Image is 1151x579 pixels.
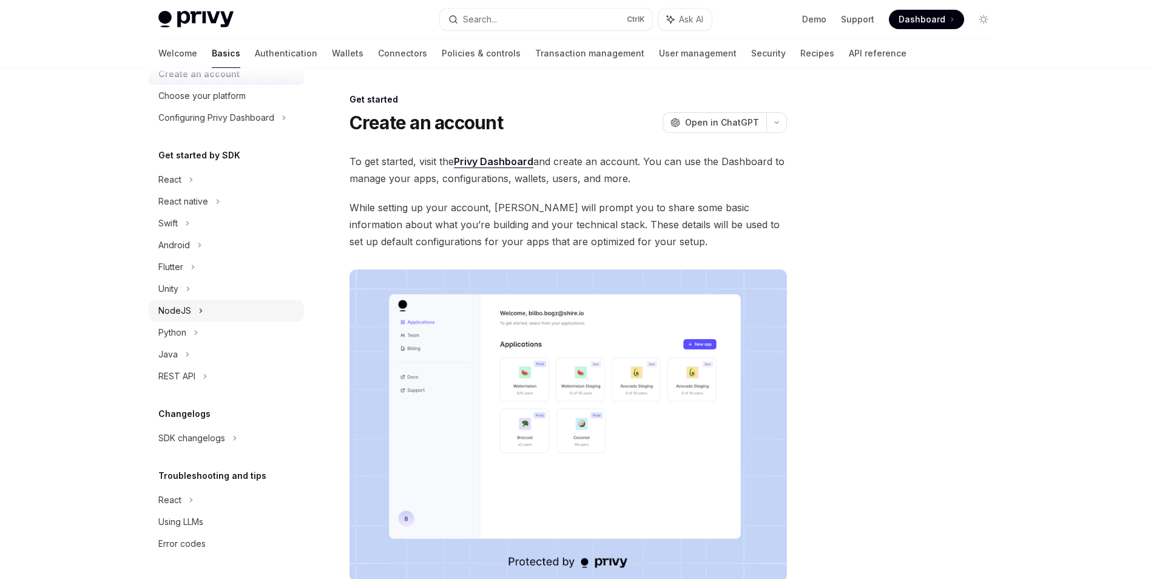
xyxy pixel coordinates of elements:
a: Using LLMs [149,511,304,533]
a: Privy Dashboard [454,155,533,168]
a: Welcome [158,39,197,68]
div: Using LLMs [158,515,203,529]
div: Search... [463,12,497,27]
span: Dashboard [899,13,945,25]
h1: Create an account [349,112,503,134]
h5: Troubleshooting and tips [158,469,266,483]
h5: Changelogs [158,407,211,421]
button: Toggle dark mode [974,10,993,29]
a: Basics [212,39,240,68]
div: SDK changelogs [158,431,225,445]
div: NodeJS [158,303,191,318]
h5: Get started by SDK [158,148,240,163]
a: Choose your platform [149,85,304,107]
div: Get started [349,93,787,106]
div: Python [158,325,186,340]
a: User management [659,39,737,68]
span: To get started, visit the and create an account. You can use the Dashboard to manage your apps, c... [349,153,787,187]
a: Security [751,39,786,68]
span: Ask AI [679,13,703,25]
span: While setting up your account, [PERSON_NAME] will prompt you to share some basic information abou... [349,199,787,250]
a: Support [841,13,874,25]
div: Swift [158,216,178,231]
div: React [158,172,181,187]
span: Open in ChatGPT [685,117,759,129]
a: Wallets [332,39,363,68]
div: Flutter [158,260,183,274]
button: Search...CtrlK [440,8,652,30]
div: Error codes [158,537,206,551]
button: Ask AI [658,8,712,30]
a: Recipes [800,39,834,68]
a: Demo [802,13,826,25]
a: Connectors [378,39,427,68]
span: Ctrl K [627,15,645,24]
div: Android [158,238,190,252]
a: Dashboard [889,10,964,29]
div: Configuring Privy Dashboard [158,110,274,125]
a: Error codes [149,533,304,555]
div: REST API [158,369,195,384]
a: API reference [849,39,906,68]
a: Authentication [255,39,317,68]
div: React [158,493,181,507]
a: Policies & controls [442,39,521,68]
a: Transaction management [535,39,644,68]
div: Java [158,347,178,362]
div: React native [158,194,208,209]
button: Open in ChatGPT [663,112,766,133]
div: Choose your platform [158,89,246,103]
img: light logo [158,11,234,28]
div: Unity [158,282,178,296]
